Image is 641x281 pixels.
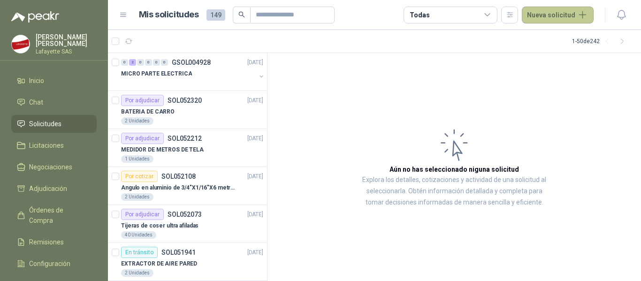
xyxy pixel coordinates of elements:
[29,97,43,107] span: Chat
[139,8,199,22] h1: Mis solicitudes
[247,248,263,257] p: [DATE]
[247,172,263,181] p: [DATE]
[11,255,97,273] a: Configuración
[29,76,44,86] span: Inicio
[121,193,153,201] div: 2 Unidades
[29,237,64,247] span: Remisiones
[161,173,196,180] p: SOL052108
[522,7,594,23] button: Nueva solicitud
[410,10,429,20] div: Todas
[137,59,144,66] div: 0
[129,59,136,66] div: 2
[121,117,153,125] div: 2 Unidades
[121,247,158,258] div: En tránsito
[247,58,263,67] p: [DATE]
[206,9,225,21] span: 149
[121,231,156,239] div: 40 Unidades
[572,34,630,49] div: 1 - 50 de 242
[29,205,88,226] span: Órdenes de Compra
[11,72,97,90] a: Inicio
[36,49,97,54] p: Lafayette SAS
[161,59,168,66] div: 0
[247,134,263,143] p: [DATE]
[121,221,198,230] p: Tijeras de coser ultra afiladas
[121,155,153,163] div: 1 Unidades
[153,59,160,66] div: 0
[108,129,267,167] a: Por adjudicarSOL052212[DATE] MEDIDOR DE METROS DE TELA1 Unidades
[172,59,211,66] p: GSOL004928
[11,233,97,251] a: Remisiones
[108,91,267,129] a: Por adjudicarSOL052320[DATE] BATERIA DE CARRO2 Unidades
[121,269,153,277] div: 2 Unidades
[29,162,72,172] span: Negociaciones
[247,96,263,105] p: [DATE]
[121,69,192,78] p: MICRO PARTE ELECTRICA
[11,93,97,111] a: Chat
[389,164,519,175] h3: Aún no has seleccionado niguna solicitud
[121,259,197,268] p: EXTRACTOR DE AIRE PARED
[121,183,238,192] p: Angulo en aluminio de 3/4"X1/16"X6 metros color Anolok
[121,59,128,66] div: 0
[29,258,70,269] span: Configuración
[168,211,202,218] p: SOL052073
[36,34,97,47] p: [PERSON_NAME] [PERSON_NAME]
[108,167,267,205] a: Por cotizarSOL052108[DATE] Angulo en aluminio de 3/4"X1/16"X6 metros color Anolok2 Unidades
[11,180,97,197] a: Adjudicación
[161,249,196,256] p: SOL051941
[121,95,164,106] div: Por adjudicar
[247,210,263,219] p: [DATE]
[29,140,64,151] span: Licitaciones
[121,57,265,87] a: 0 2 0 0 0 0 GSOL004928[DATE] MICRO PARTE ELECTRICA
[121,133,164,144] div: Por adjudicar
[12,35,30,53] img: Company Logo
[121,145,204,154] p: MEDIDOR DE METROS DE TELA
[121,209,164,220] div: Por adjudicar
[108,243,267,281] a: En tránsitoSOL051941[DATE] EXTRACTOR DE AIRE PARED2 Unidades
[11,158,97,176] a: Negociaciones
[121,107,175,116] p: BATERIA DE CARRO
[361,175,547,208] p: Explora los detalles, cotizaciones y actividad de una solicitud al seleccionarla. Obtén informaci...
[29,119,61,129] span: Solicitudes
[11,115,97,133] a: Solicitudes
[108,205,267,243] a: Por adjudicarSOL052073[DATE] Tijeras de coser ultra afiladas40 Unidades
[11,137,97,154] a: Licitaciones
[29,183,67,194] span: Adjudicación
[168,135,202,142] p: SOL052212
[11,11,59,23] img: Logo peakr
[238,11,245,18] span: search
[168,97,202,104] p: SOL052320
[145,59,152,66] div: 0
[121,171,158,182] div: Por cotizar
[11,201,97,229] a: Órdenes de Compra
